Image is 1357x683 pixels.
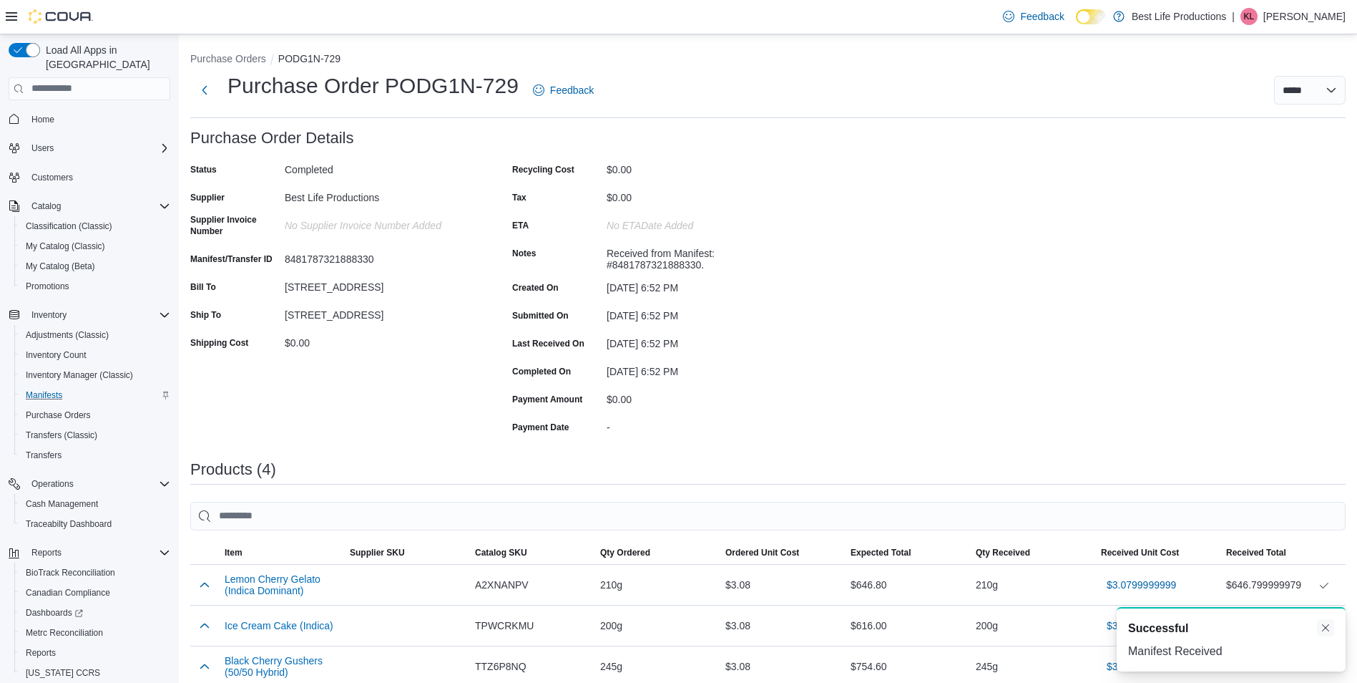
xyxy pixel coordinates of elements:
[26,306,72,324] button: Inventory
[278,53,341,64] button: PODG1N-729
[14,345,176,365] button: Inventory Count
[845,541,970,564] button: Expected Total
[594,571,720,599] div: 210g
[26,544,67,561] button: Reports
[607,388,798,405] div: $0.00
[190,164,217,175] label: Status
[20,238,111,255] a: My Catalog (Classic)
[725,547,799,558] span: Ordered Unit Cost
[3,167,176,188] button: Customers
[1128,620,1334,637] div: Notification
[607,214,798,231] div: No ETADate added
[20,387,170,404] span: Manifests
[512,164,574,175] label: Recycling Cost
[14,514,176,534] button: Traceabilty Dashboard
[26,281,69,292] span: Promotions
[20,644,170,662] span: Reports
[1263,8,1346,25] p: [PERSON_NAME]
[1107,578,1176,592] span: $3.0799999999
[26,349,87,361] span: Inventory Count
[14,445,176,465] button: Transfers
[845,611,970,640] div: $616.00
[14,494,176,514] button: Cash Management
[20,218,170,235] span: Classification (Classic)
[14,563,176,583] button: BioTrack Reconciliation
[720,652,845,681] div: $3.08
[31,478,74,490] span: Operations
[350,547,405,558] span: Supplier SKU
[26,110,170,128] span: Home
[190,253,273,265] label: Manifest/Transfer ID
[20,407,97,424] a: Purchase Orders
[14,405,176,425] button: Purchase Orders
[970,541,1095,564] button: Qty Received
[3,543,176,563] button: Reports
[600,547,650,558] span: Qty Ordered
[512,248,536,259] label: Notes
[190,53,266,64] button: Purchase Orders
[20,258,101,275] a: My Catalog (Beta)
[1095,541,1220,564] button: Received Unit Cost
[26,475,79,493] button: Operations
[851,547,911,558] span: Expected Total
[190,192,225,203] label: Supplier
[20,427,170,444] span: Transfers (Classic)
[26,410,91,421] span: Purchase Orders
[20,644,62,662] a: Reports
[20,664,106,682] a: [US_STATE] CCRS
[26,544,170,561] span: Reports
[29,9,93,24] img: Cova
[3,109,176,130] button: Home
[1101,547,1179,558] span: Received Unit Cost
[219,541,344,564] button: Item
[607,158,798,175] div: $0.00
[40,43,170,72] span: Load All Apps in [GEOGRAPHIC_DATA]
[26,607,83,619] span: Dashboards
[1076,24,1077,25] span: Dark Mode
[607,416,798,433] div: -
[20,347,92,364] a: Inventory Count
[20,407,170,424] span: Purchase Orders
[20,495,170,513] span: Cash Management
[594,611,720,640] div: 200g
[26,667,100,679] span: [US_STATE] CCRS
[190,461,276,478] h3: Products (4)
[26,389,62,401] span: Manifests
[20,624,170,641] span: Metrc Reconciliation
[26,198,170,215] span: Catalog
[20,447,67,464] a: Transfers
[26,140,59,157] button: Users
[285,276,476,293] div: [STREET_ADDRESS]
[997,2,1069,31] a: Feedback
[225,547,243,558] span: Item
[20,367,139,384] a: Inventory Manager (Classic)
[607,242,798,271] div: Received from Manifest: #8481787321888330.
[1128,620,1188,637] span: Successful
[26,241,105,252] span: My Catalog (Classic)
[285,214,476,231] div: No Supplier Invoice Number added
[20,326,114,344] a: Adjustments (Classic)
[227,72,519,100] h1: Purchase Order PODG1N-729
[14,325,176,345] button: Adjustments (Classic)
[20,258,170,275] span: My Catalog (Beta)
[20,447,170,464] span: Transfers
[20,624,109,641] a: Metrc Reconciliation
[475,547,527,558] span: Catalog SKU
[1232,8,1235,25] p: |
[26,587,110,599] span: Canadian Compliance
[26,518,112,530] span: Traceabilty Dashboard
[26,168,170,186] span: Customers
[1076,9,1106,24] input: Dark Mode
[20,515,117,533] a: Traceabilty Dashboard
[1240,8,1258,25] div: Kathy Levacy
[14,276,176,296] button: Promotions
[26,111,60,128] a: Home
[26,450,62,461] span: Transfers
[26,627,103,639] span: Metrc Reconciliation
[512,282,559,294] label: Created On
[14,256,176,276] button: My Catalog (Beta)
[14,623,176,643] button: Metrc Reconciliation
[14,603,176,623] a: Dashboards
[20,387,68,404] a: Manifests
[31,114,54,125] span: Home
